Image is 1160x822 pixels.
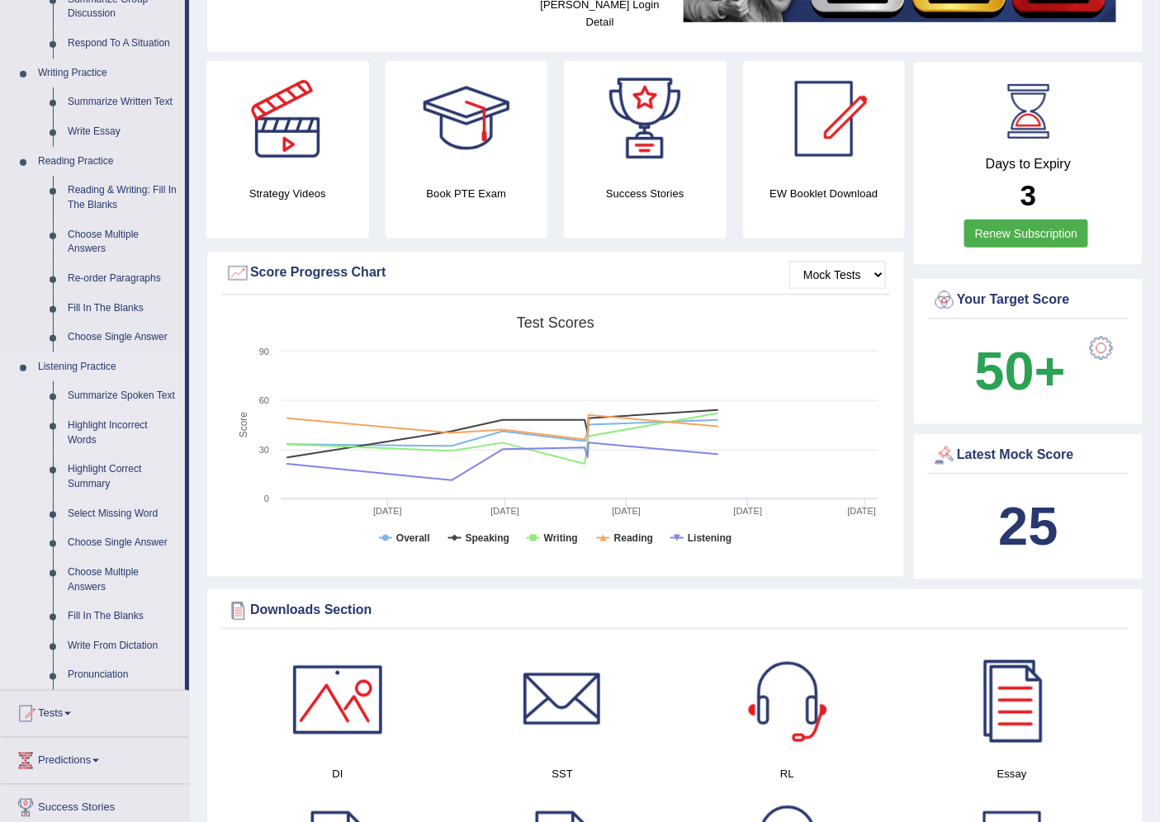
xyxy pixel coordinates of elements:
[60,631,185,661] a: Write From Dictation
[60,528,185,558] a: Choose Single Answer
[998,496,1058,556] b: 25
[60,323,185,352] a: Choose Single Answer
[1,738,189,779] a: Predictions
[60,176,185,220] a: Reading & Writing: Fill In The Blanks
[491,506,520,516] tspan: [DATE]
[60,294,185,324] a: Fill In The Blanks
[60,558,185,602] a: Choose Multiple Answers
[458,766,666,783] h4: SST
[932,443,1124,468] div: Latest Mock Score
[31,352,185,382] a: Listening Practice
[60,602,185,631] a: Fill In The Blanks
[264,494,269,503] text: 0
[1020,179,1036,211] b: 3
[688,532,732,544] tspan: Listening
[60,264,185,294] a: Re-order Paragraphs
[517,314,594,331] tspan: Test scores
[225,261,886,286] div: Score Progress Chart
[614,532,653,544] tspan: Reading
[234,766,442,783] h4: DI
[544,532,578,544] tspan: Writing
[60,220,185,264] a: Choose Multiple Answers
[259,347,269,357] text: 90
[932,157,1124,172] h4: Days to Expiry
[60,499,185,529] a: Select Missing Word
[60,29,185,59] a: Respond To A Situation
[373,506,402,516] tspan: [DATE]
[684,766,892,783] h4: RL
[238,412,249,438] tspan: Score
[206,185,369,202] h4: Strategy Videos
[60,411,185,455] a: Highlight Incorrect Words
[908,766,1116,783] h4: Essay
[848,506,877,516] tspan: [DATE]
[60,381,185,411] a: Summarize Spoken Text
[466,532,509,544] tspan: Speaking
[60,117,185,147] a: Write Essay
[564,185,727,202] h4: Success Stories
[225,598,1124,623] div: Downloads Section
[60,455,185,498] a: Highlight Correct Summary
[386,185,548,202] h4: Book PTE Exam
[743,185,906,202] h4: EW Booklet Download
[964,220,1089,248] a: Renew Subscription
[932,288,1124,313] div: Your Target Score
[60,87,185,117] a: Summarize Written Text
[60,661,185,691] a: Pronunciation
[259,395,269,405] text: 60
[613,506,642,516] tspan: [DATE]
[975,341,1066,401] b: 50+
[734,506,763,516] tspan: [DATE]
[31,147,185,177] a: Reading Practice
[396,532,430,544] tspan: Overall
[259,445,269,455] text: 30
[31,59,185,88] a: Writing Practice
[1,691,189,732] a: Tests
